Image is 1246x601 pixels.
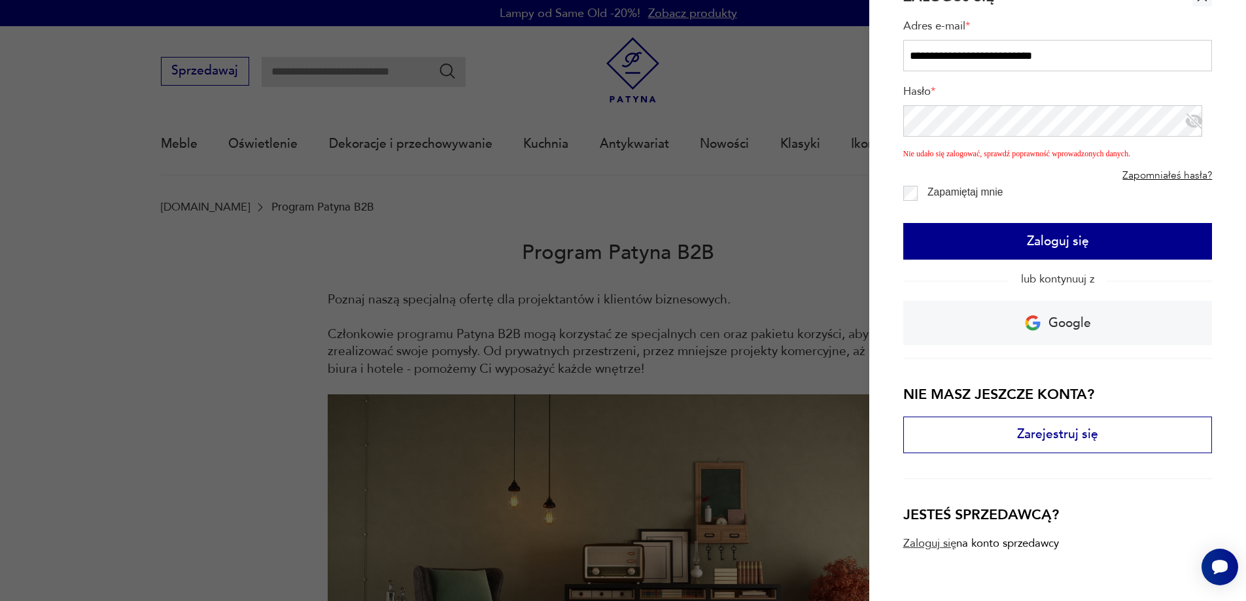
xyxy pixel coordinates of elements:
label: Zapamiętaj mnie [927,186,1003,197]
p: Nie udało się zalogować, sprawdź poprawność wprowadzonych danych. [903,141,1213,160]
label: Adres e-mail [903,19,1213,40]
img: Ikona Google [1025,315,1041,331]
a: Zaloguj się [903,537,956,549]
h3: Nie masz jeszcze konta? [903,385,1213,404]
a: Zapomniałeś hasła? [1122,169,1212,182]
iframe: Smartsupp widget button [1202,549,1238,585]
label: Hasło [903,84,1213,105]
a: Google [903,301,1213,345]
p: Google [1048,311,1091,335]
button: Zarejestruj się [903,417,1213,453]
button: Zaloguj się [903,223,1213,260]
p: na konto sprzedawcy [956,537,1059,549]
span: lub kontynuuj z [1009,271,1107,286]
h3: Jesteś sprzedawcą? [903,505,1213,524]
